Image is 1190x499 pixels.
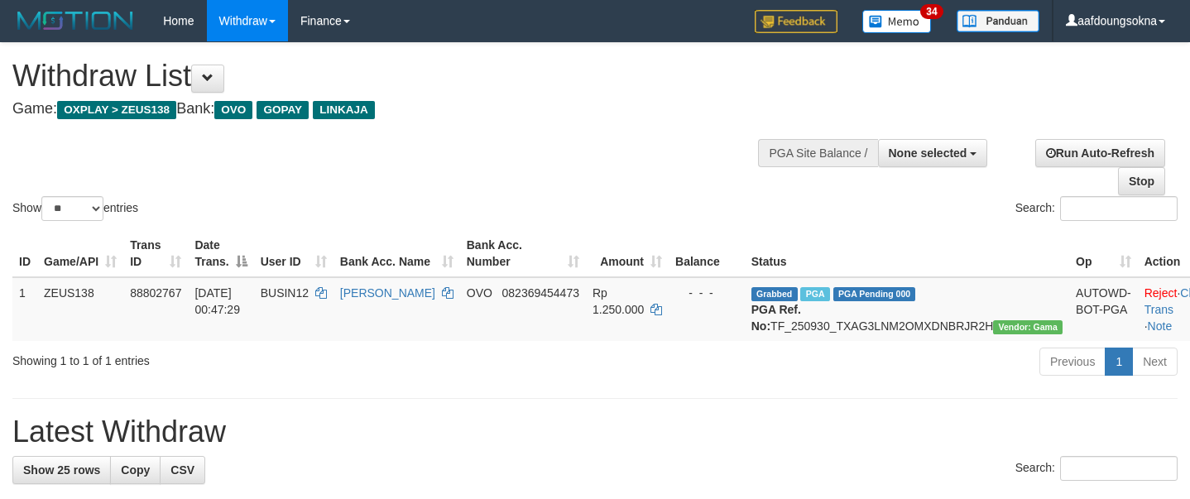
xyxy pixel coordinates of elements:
label: Search: [1015,456,1178,481]
span: Copy 082369454473 to clipboard [502,286,579,300]
img: panduan.png [957,10,1039,32]
a: Stop [1118,167,1165,195]
img: Button%20Memo.svg [862,10,932,33]
span: GOPAY [257,101,309,119]
span: OVO [214,101,252,119]
h1: Withdraw List [12,60,777,93]
label: Show entries [12,196,138,221]
span: [DATE] 00:47:29 [194,286,240,316]
select: Showentries [41,196,103,221]
th: User ID: activate to sort column ascending [254,230,333,277]
a: Reject [1144,286,1178,300]
a: Run Auto-Refresh [1035,139,1165,167]
span: Show 25 rows [23,463,100,477]
a: Copy [110,456,161,484]
th: Game/API: activate to sort column ascending [37,230,123,277]
td: AUTOWD-BOT-PGA [1069,277,1138,341]
img: Feedback.jpg [755,10,837,33]
td: TF_250930_TXAG3LNM2OMXDNBRJR2H [745,277,1069,341]
a: 1 [1105,348,1133,376]
span: Marked by aafsreyleap [800,287,829,301]
span: Rp 1.250.000 [593,286,644,316]
a: Show 25 rows [12,456,111,484]
td: ZEUS138 [37,277,123,341]
span: Grabbed [751,287,798,301]
div: PGA Site Balance / [758,139,877,167]
span: 34 [920,4,943,19]
h1: Latest Withdraw [12,415,1178,449]
input: Search: [1060,196,1178,221]
span: CSV [170,463,194,477]
span: Vendor URL: https://trx31.1velocity.biz [993,320,1063,334]
th: Status [745,230,1069,277]
th: Amount: activate to sort column ascending [586,230,669,277]
b: PGA Ref. No: [751,303,801,333]
a: Next [1132,348,1178,376]
th: Trans ID: activate to sort column ascending [123,230,188,277]
input: Search: [1060,456,1178,481]
td: 1 [12,277,37,341]
span: OVO [467,286,492,300]
a: Note [1148,319,1173,333]
span: None selected [889,146,967,160]
span: LINKAJA [313,101,375,119]
span: PGA Pending [833,287,916,301]
th: Date Trans.: activate to sort column descending [188,230,253,277]
a: CSV [160,456,205,484]
th: ID [12,230,37,277]
span: 88802767 [130,286,181,300]
a: Previous [1039,348,1106,376]
th: Bank Acc. Number: activate to sort column ascending [460,230,586,277]
div: Showing 1 to 1 of 1 entries [12,346,483,369]
h4: Game: Bank: [12,101,777,118]
span: Copy [121,463,150,477]
button: None selected [878,139,988,167]
th: Bank Acc. Name: activate to sort column ascending [333,230,460,277]
span: BUSIN12 [261,286,309,300]
th: Balance [669,230,745,277]
div: - - - [675,285,738,301]
th: Op: activate to sort column ascending [1069,230,1138,277]
a: [PERSON_NAME] [340,286,435,300]
img: MOTION_logo.png [12,8,138,33]
span: OXPLAY > ZEUS138 [57,101,176,119]
label: Search: [1015,196,1178,221]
